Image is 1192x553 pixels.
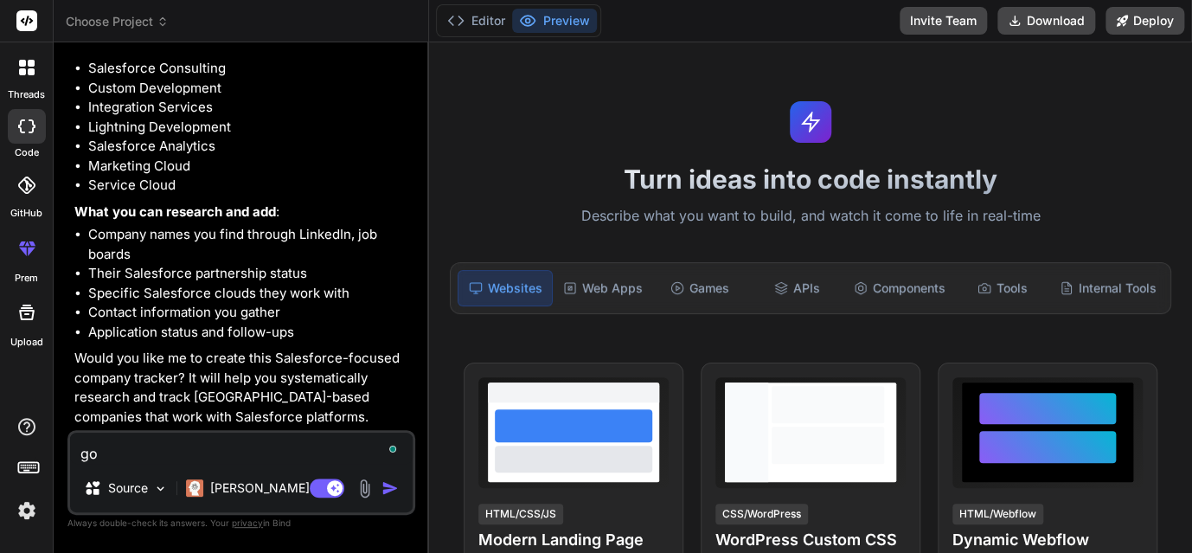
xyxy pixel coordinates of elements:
[653,270,747,306] div: Games
[74,203,276,220] strong: What you can research and add
[1053,270,1163,306] div: Internal Tools
[70,433,413,464] textarea: To enrich screen reader interactions, please activate Accessibility in Grammarly extension settings
[8,87,45,102] label: threads
[381,479,399,497] img: icon
[478,528,669,552] h4: Modern Landing Page
[88,303,412,323] li: Contact information you gather
[439,205,1182,228] p: Describe what you want to build, and watch it come to life in real-time
[88,225,412,264] li: Company names you find through LinkedIn, job boards
[956,270,1049,306] div: Tools
[88,157,412,177] li: Marketing Cloud
[12,496,42,525] img: settings
[88,264,412,284] li: Their Salesforce partnership status
[900,7,987,35] button: Invite Team
[67,515,415,531] p: Always double-check its answers. Your in Bind
[88,284,412,304] li: Specific Salesforce clouds they work with
[715,504,808,524] div: CSS/WordPress
[847,270,952,306] div: Components
[458,270,553,306] div: Websites
[997,7,1095,35] button: Download
[10,335,43,350] label: Upload
[74,203,412,222] p: :
[15,145,39,160] label: code
[715,528,906,552] h4: WordPress Custom CSS
[355,479,375,498] img: attachment
[66,13,169,30] span: Choose Project
[108,479,148,497] p: Source
[952,504,1043,524] div: HTML/Webflow
[10,206,42,221] label: GitHub
[15,271,38,286] label: prem
[440,9,512,33] button: Editor
[210,479,339,497] p: [PERSON_NAME] 4 S..
[186,479,203,497] img: Claude 4 Sonnet
[512,9,597,33] button: Preview
[74,349,412,427] p: Would you like me to create this Salesforce-focused company tracker? It will help you systematica...
[153,481,168,496] img: Pick Models
[1105,7,1184,35] button: Deploy
[439,164,1182,195] h1: Turn ideas into code instantly
[88,79,412,99] li: Custom Development
[88,137,412,157] li: Salesforce Analytics
[88,323,412,343] li: Application status and follow-ups
[750,270,843,306] div: APIs
[556,270,650,306] div: Web Apps
[88,98,412,118] li: Integration Services
[88,59,412,79] li: Salesforce Consulting
[232,518,263,528] span: privacy
[478,504,563,524] div: HTML/CSS/JS
[88,118,412,138] li: Lightning Development
[88,176,412,196] li: Service Cloud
